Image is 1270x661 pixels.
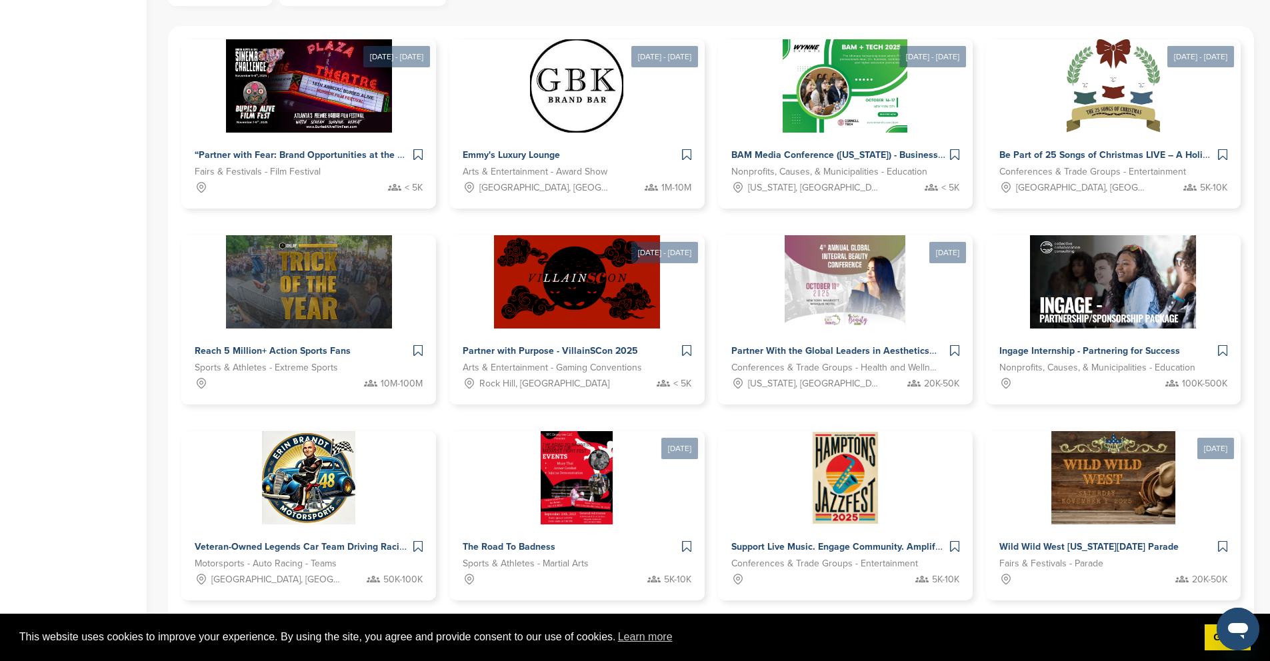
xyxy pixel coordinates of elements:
[999,556,1103,571] span: Fairs & Festivals - Parade
[718,431,973,600] a: Sponsorpitch & Support Live Music. Engage Community. Amplify Your Brand Conferences & Trade Group...
[363,46,430,67] div: [DATE] - [DATE]
[986,18,1241,209] a: [DATE] - [DATE] Sponsorpitch & Be Part of 25 Songs of Christmas LIVE – A Holiday Experience That ...
[195,165,321,179] span: Fairs & Festivals - Film Festival
[449,410,704,600] a: [DATE] Sponsorpitch & The Road To Badness Sports & Athletes - Martial Arts 5K-10K
[661,181,691,195] span: 1M-10M
[731,165,927,179] span: Nonprofits, Causes, & Municipalities - Education
[661,438,698,459] div: [DATE]
[226,39,392,133] img: Sponsorpitch &
[195,149,512,161] span: “Partner with Fear: Brand Opportunities at the Buried Alive Film Festival”
[999,345,1180,356] span: Ingage Internship - Partnering for Success
[731,541,989,552] span: Support Live Music. Engage Community. Amplify Your Brand
[541,431,613,524] img: Sponsorpitch &
[718,214,973,404] a: [DATE] Sponsorpitch & Partner With the Global Leaders in Aesthetics Conferences & Trade Groups - ...
[463,149,560,161] span: Emmy's Luxury Lounge
[941,181,959,195] span: < 5K
[731,149,1029,161] span: BAM Media Conference ([US_STATE]) - Business and Technical Media
[19,627,1194,647] span: This website uses cookies to improve your experience. By using the site, you agree and provide co...
[631,46,698,67] div: [DATE] - [DATE]
[1205,624,1251,651] a: dismiss cookie message
[463,556,589,571] span: Sports & Athletes - Martial Arts
[929,242,966,263] div: [DATE]
[785,235,906,329] img: Sponsorpitch &
[463,360,642,375] span: Arts & Entertainment - Gaming Conventions
[986,235,1241,404] a: Sponsorpitch & Ingage Internship - Partnering for Success Nonprofits, Causes, & Municipalities - ...
[463,345,638,356] span: Partner with Purpose - VillainSCon 2025
[449,18,704,209] a: [DATE] - [DATE] Sponsorpitch & Emmy's Luxury Lounge Arts & Entertainment - Award Show [GEOGRAPHIC...
[195,541,741,552] span: Veteran-Owned Legends Car Team Driving Racing Excellence and Community Impact Across [GEOGRAPHIC_...
[1217,608,1259,650] iframe: ปุ่มเพื่อเปิดใช้หน้าต่างการส่งข้อความ
[181,235,436,404] a: Sponsorpitch & Reach 5 Million+ Action Sports Fans Sports & Athletes - Extreme Sports 10M-100M
[1067,39,1160,133] img: Sponsorpitch &
[405,181,423,195] span: < 5K
[999,360,1195,375] span: Nonprofits, Causes, & Municipalities - Education
[1167,46,1234,67] div: [DATE] - [DATE]
[731,556,918,571] span: Conferences & Trade Groups - Entertainment
[195,360,338,375] span: Sports & Athletes - Extreme Sports
[381,376,423,391] span: 10M-100M
[1182,376,1227,391] span: 100K-500K
[1030,235,1196,329] img: Sponsorpitch &
[181,18,436,209] a: [DATE] - [DATE] Sponsorpitch & “Partner with Fear: Brand Opportunities at the Buried Alive Film F...
[1200,181,1227,195] span: 5K-10K
[748,376,879,391] span: [US_STATE], [GEOGRAPHIC_DATA]
[899,46,966,67] div: [DATE] - [DATE]
[530,39,623,133] img: Sponsorpitch &
[463,165,607,179] span: Arts & Entertainment - Award Show
[463,541,555,552] span: The Road To Badness
[226,235,392,329] img: Sponsorpitch &
[932,572,959,587] span: 5K-10K
[1192,572,1227,587] span: 20K-50K
[718,18,973,209] a: [DATE] - [DATE] Sponsorpitch & BAM Media Conference ([US_STATE]) - Business and Technical Media N...
[999,541,1179,552] span: Wild Wild West [US_STATE][DATE] Parade
[631,242,698,263] div: [DATE] - [DATE]
[664,572,691,587] span: 5K-10K
[616,627,675,647] a: learn more about cookies
[181,431,436,600] a: Sponsorpitch & Veteran-Owned Legends Car Team Driving Racing Excellence and Community Impact Acro...
[673,376,691,391] span: < 5K
[383,572,423,587] span: 50K-100K
[748,181,879,195] span: [US_STATE], [GEOGRAPHIC_DATA]
[731,345,929,356] span: Partner With the Global Leaders in Aesthetics
[986,410,1241,600] a: [DATE] Sponsorpitch & Wild Wild West [US_STATE][DATE] Parade Fairs & Festivals - Parade 20K-50K
[924,376,959,391] span: 20K-50K
[262,431,355,524] img: Sponsorpitch &
[1051,431,1176,524] img: Sponsorpitch &
[195,556,337,571] span: Motorsports - Auto Racing - Teams
[783,39,907,133] img: Sponsorpitch &
[211,572,343,587] span: [GEOGRAPHIC_DATA], [GEOGRAPHIC_DATA], [GEOGRAPHIC_DATA], [GEOGRAPHIC_DATA]
[999,165,1186,179] span: Conferences & Trade Groups - Entertainment
[731,360,939,375] span: Conferences & Trade Groups - Health and Wellness
[1016,181,1147,195] span: [GEOGRAPHIC_DATA], [GEOGRAPHIC_DATA]
[195,345,351,356] span: Reach 5 Million+ Action Sports Fans
[449,214,704,404] a: [DATE] - [DATE] Sponsorpitch & Partner with Purpose - VillainSCon 2025 Arts & Entertainment - Gam...
[810,431,880,524] img: Sponsorpitch &
[479,181,611,195] span: [GEOGRAPHIC_DATA], [GEOGRAPHIC_DATA]
[479,376,609,391] span: Rock Hill, [GEOGRAPHIC_DATA]
[494,235,660,329] img: Sponsorpitch &
[1197,438,1234,459] div: [DATE]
